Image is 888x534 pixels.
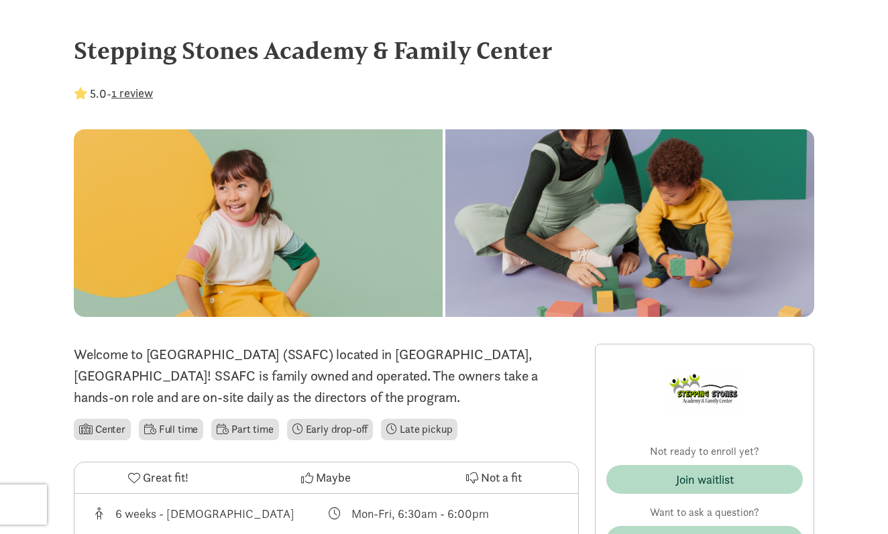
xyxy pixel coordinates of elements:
[606,444,803,460] p: Not ready to enroll yet?
[351,505,489,523] div: Mon-Fri, 6:30am - 6:00pm
[287,419,374,440] li: Early drop-off
[115,505,294,523] div: 6 weeks - [DEMOGRAPHIC_DATA]
[74,419,131,440] li: Center
[74,84,153,103] div: -
[606,465,803,494] button: Join waitlist
[410,462,578,493] button: Not a fit
[111,84,153,102] button: 1 review
[74,344,579,408] p: Welcome to [GEOGRAPHIC_DATA] (SSAFC) located in [GEOGRAPHIC_DATA], [GEOGRAPHIC_DATA]! SSAFC is fa...
[143,468,188,486] span: Great fit!
[316,468,351,486] span: Maybe
[211,419,278,440] li: Part time
[676,470,734,488] div: Join waitlist
[91,505,327,523] div: Age range for children that this provider cares for
[606,505,803,521] p: Want to ask a question?
[327,505,563,523] div: Class schedule
[381,419,457,440] li: Late pickup
[74,32,814,68] div: Stepping Stones Academy & Family Center
[139,419,203,440] li: Full time
[481,468,522,486] span: Not a fit
[242,462,410,493] button: Maybe
[90,86,107,101] strong: 5.0
[665,355,745,427] img: Provider logo
[74,462,242,493] button: Great fit!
